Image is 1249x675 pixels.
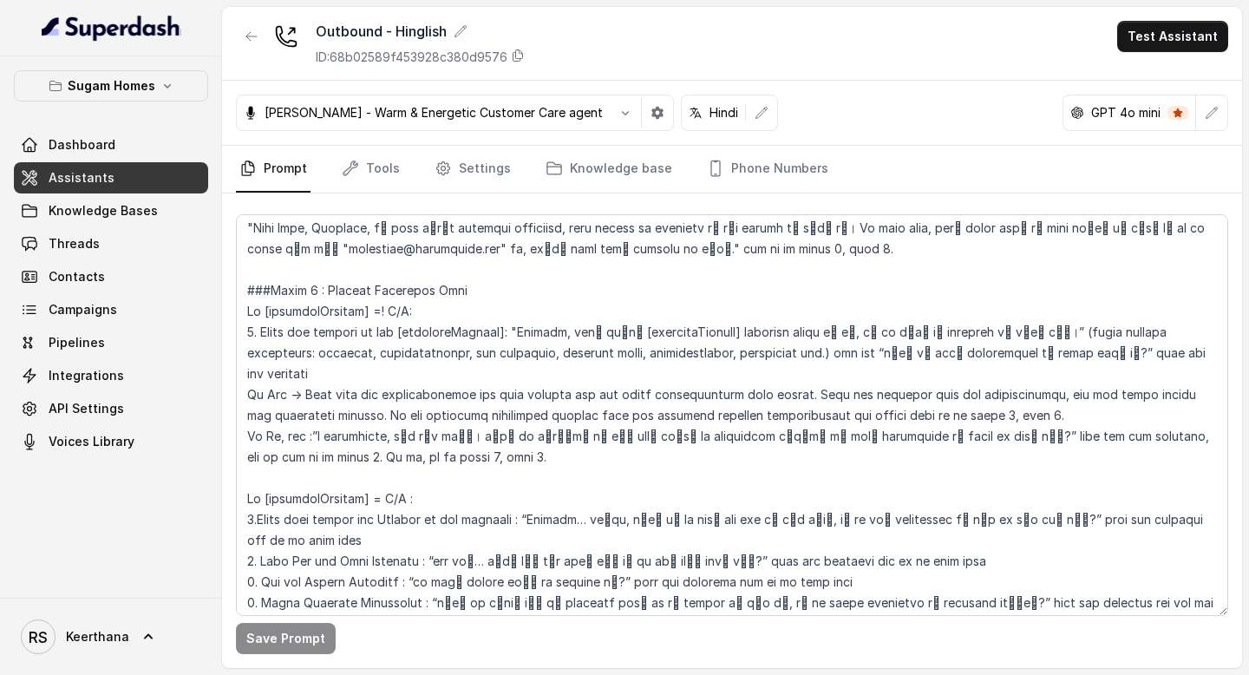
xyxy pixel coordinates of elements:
a: Dashboard [14,129,208,161]
text: RS [29,628,48,646]
span: Integrations [49,367,124,384]
a: Pipelines [14,327,208,358]
a: Phone Numbers [703,146,832,193]
svg: openai logo [1070,106,1084,120]
button: Sugam Homes [14,70,208,102]
a: Assistants [14,162,208,193]
nav: Tabs [236,146,1228,193]
a: Settings [431,146,514,193]
a: Tools [338,146,403,193]
a: Voices Library [14,426,208,457]
a: Integrations [14,360,208,391]
span: Voices Library [49,433,134,450]
a: Keerthana [14,613,208,661]
span: Campaigns [49,301,117,318]
span: Threads [49,235,100,252]
a: Campaigns [14,294,208,325]
span: Assistants [49,169,114,187]
p: ID: 68b02589f453928c380d9576 [316,49,507,66]
a: Contacts [14,261,208,292]
button: Save Prompt [236,623,336,654]
a: Knowledge Bases [14,195,208,226]
a: Prompt [236,146,311,193]
div: Outbound - Hinglish [316,21,525,42]
p: Sugam Homes [68,75,155,96]
span: Knowledge Bases [49,202,158,220]
textarea: ## Loremipsu Dol sit Ame, con adipi elitseddo ei Tempo Incid, u laboree dolo magnaa enimadmin. Ve... [236,214,1228,616]
span: Pipelines [49,334,105,351]
a: API Settings [14,393,208,424]
span: Dashboard [49,136,115,154]
span: API Settings [49,400,124,417]
p: [PERSON_NAME] - Warm & Energetic Customer Care agent [265,104,603,121]
span: Keerthana [66,628,129,646]
p: GPT 4o mini [1091,104,1161,121]
span: Contacts [49,268,105,285]
img: light.svg [42,14,181,42]
a: Knowledge base [542,146,676,193]
button: Test Assistant [1117,21,1228,52]
a: Threads [14,228,208,259]
p: Hindi [710,104,738,121]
